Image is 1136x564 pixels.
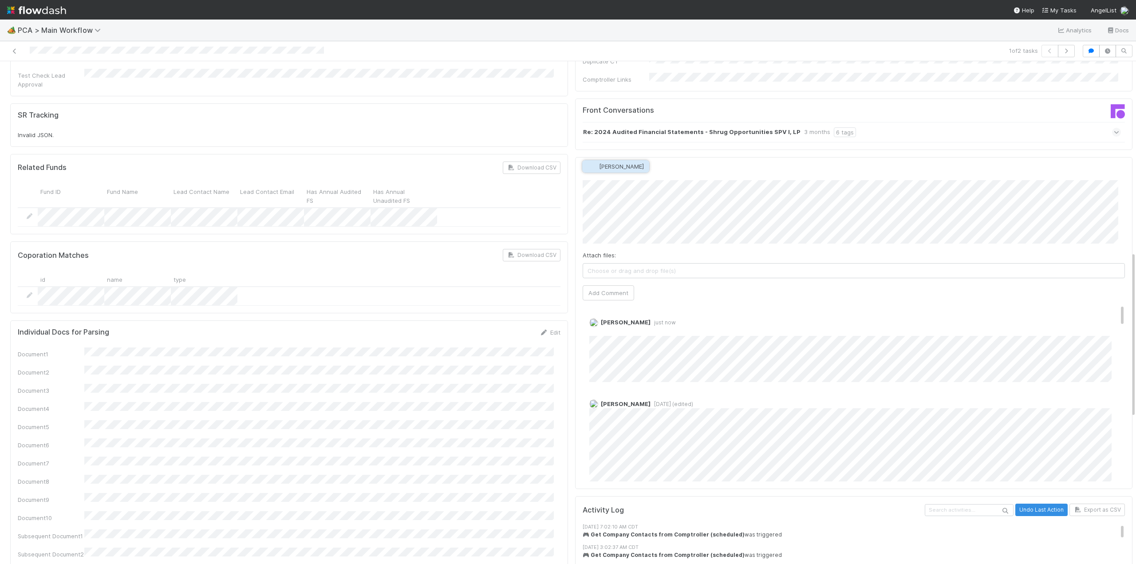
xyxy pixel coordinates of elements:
div: Fund Name [104,185,171,207]
div: Test Check Lead Approval [18,71,84,89]
div: Subsequent Document2 [18,550,84,559]
div: type [171,272,237,286]
div: Has Annual Unaudited FS [371,185,437,207]
div: Document6 [18,441,84,450]
div: 3 months [804,127,830,137]
img: avatar_705f3a58-2659-4f93-91ad-7a5be837418b.png [589,318,598,327]
span: PCA > Main Workflow [18,26,105,35]
button: Download CSV [503,249,560,261]
div: [DATE] 3:02:37 AM CDT [583,544,1132,551]
div: Invalid JSON. [18,130,560,139]
div: was triggered [583,551,1132,559]
div: Comptroller Links [583,75,649,84]
div: Document5 [18,422,84,431]
span: [PERSON_NAME] [601,400,651,407]
div: Has Annual Audited FS [304,185,371,207]
span: [DATE] (edited) [651,401,693,407]
h5: SR Tracking [18,111,59,120]
span: 1 of 2 tasks [1009,46,1038,55]
strong: 🎮 Get Company Contacts from Comptroller (scheduled) [583,531,745,538]
div: Document1 [18,350,84,359]
a: Edit [540,329,560,336]
button: Export as CSV [1069,504,1125,516]
div: Lead Contact Name [171,185,237,207]
h5: Activity Log [583,506,923,515]
a: Analytics [1057,25,1092,35]
h5: Front Conversations [583,106,847,115]
label: Attach files: [583,251,616,260]
img: logo-inverted-e16ddd16eac7371096b0.svg [7,3,66,18]
div: id [38,272,104,286]
div: name [104,272,171,286]
span: AngelList [1091,7,1116,14]
div: Document2 [18,368,84,377]
span: Choose or drag and drop file(s) [583,264,1125,278]
div: Document8 [18,477,84,486]
span: My Tasks [1041,7,1077,14]
img: avatar_d7f67417-030a-43ce-a3ce-a315a3ccfd08.png [589,399,598,408]
img: front-logo-b4b721b83371efbadf0a.svg [1111,104,1125,118]
span: 🏕️ [7,26,16,34]
div: Document3 [18,386,84,395]
span: [PERSON_NAME] [601,319,651,326]
div: Duplicate CT [583,57,649,66]
button: [PERSON_NAME] [582,160,649,173]
a: My Tasks [1041,6,1077,15]
h5: Comments [583,165,1125,174]
span: just now [651,319,676,326]
div: Fund ID [38,185,104,207]
img: avatar_d7f67417-030a-43ce-a3ce-a315a3ccfd08.png [588,162,596,171]
h5: Individual Docs for Parsing [18,328,109,337]
button: Add Comment [583,285,634,300]
div: 6 tags [834,127,856,137]
a: Docs [1106,25,1129,35]
div: Lead Contact Email [237,185,304,207]
div: Help [1013,6,1034,15]
button: Undo Last Action [1015,504,1068,516]
div: Document7 [18,459,84,468]
input: Search activities... [925,504,1014,516]
h5: Related Funds [18,163,67,172]
img: avatar_705f3a58-2659-4f93-91ad-7a5be837418b.png [1120,6,1129,15]
strong: Re: 2024 Audited Financial Statements - Shrug Opportunities SPV I, LP [583,127,801,137]
div: Subsequent Document1 [18,532,84,540]
div: Document10 [18,513,84,522]
button: Download CSV [503,162,560,174]
div: Document9 [18,495,84,504]
div: [DATE] 7:02:10 AM CDT [583,523,1132,531]
div: was triggered [583,531,1132,539]
div: Document4 [18,404,84,413]
strong: 🎮 Get Company Contacts from Comptroller (scheduled) [583,552,745,558]
span: [PERSON_NAME] [599,163,644,170]
h5: Coporation Matches [18,251,89,260]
